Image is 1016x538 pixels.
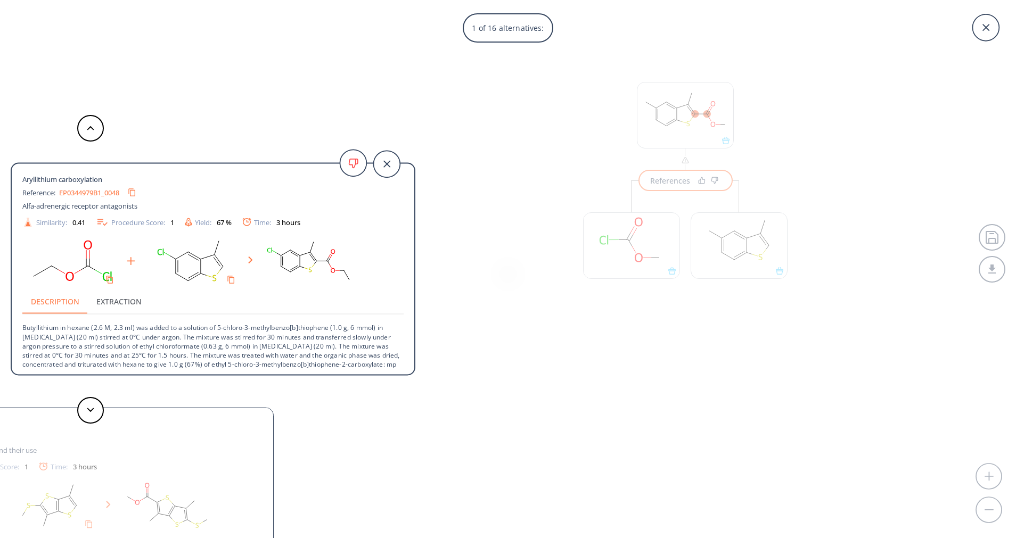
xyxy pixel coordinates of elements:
[261,234,357,288] svg: CCOC(=O)c1sc2ccc(Cl)cc2c1C
[223,271,240,288] button: Copy to clipboard
[276,219,300,226] div: 3 hours
[242,218,300,227] div: Time:
[217,219,232,226] div: 67 %
[170,219,174,226] div: 1
[185,218,232,227] div: Yield:
[59,189,119,196] a: EP0344979B1_0048
[22,314,404,378] p: Butyllithium in hexane (2.6 M, 2.3 ml) was added to a solution of 5-chloro-3-methylbenzo[b]thioph...
[72,219,85,226] div: 0.41
[466,17,549,39] p: 1 of 16 alternatives:
[144,234,240,288] svg: Cc1csc2ccc(Cl)cc12
[22,187,59,197] span: Reference:
[22,288,404,314] div: procedure tabs
[88,288,150,314] button: Extraction
[22,288,88,314] button: Description
[124,184,141,201] button: Copy to clipboard
[22,175,106,184] span: Aryllithium carboxylation
[96,216,174,229] div: Procedure Score:
[22,217,85,228] div: Similarity:
[22,201,137,211] span: Alfa-adrenergic receptor antagonists
[101,271,118,288] button: Copy to clipboard
[22,234,118,288] svg: CCOC(=O)Cl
